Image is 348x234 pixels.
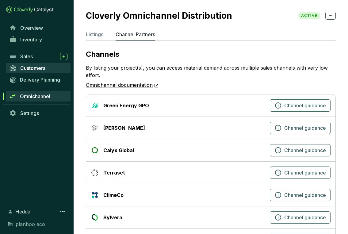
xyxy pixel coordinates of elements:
[16,221,45,228] span: planboo eco
[20,65,45,71] span: Customers
[284,169,326,176] span: Channel guidance
[6,75,71,85] a: Delivery Planning
[20,110,39,116] span: Settings
[270,211,331,224] button: Channel guidance
[116,31,155,38] p: Channel Partners
[86,81,159,89] a: Omnichannel documentation
[91,169,98,176] img: Terraset Icon
[20,36,42,43] span: Inventory
[103,169,125,176] div: Terraset
[20,25,43,31] span: Overview
[86,49,336,59] p: Channels
[284,102,326,109] span: Channel guidance
[270,144,331,156] button: Channel guidance
[91,147,98,154] img: Calyx Global Icon
[6,91,71,102] a: Omnichannel
[6,23,71,33] a: Overview
[91,124,98,132] img: Ahya Icon
[270,122,331,134] button: Channel guidance
[20,77,60,83] span: Delivery Planning
[20,53,33,59] span: Sales
[86,10,238,21] h2: Cloverly Omnichannel Distribution
[270,99,331,112] button: Channel guidance
[298,12,320,19] span: ACTIVE
[6,108,71,118] a: Settings
[284,214,326,221] span: Channel guidance
[91,102,98,109] img: Green Energy GPO Icon
[103,147,134,154] div: Calyx Global
[15,208,30,215] span: Hedda
[270,167,331,179] button: Channel guidance
[270,189,331,201] button: Channel guidance
[284,147,326,154] span: Channel guidance
[86,64,336,79] p: By listing your project(s), you can access material demand across multiple sales channels with ve...
[284,191,326,199] span: Channel guidance
[91,214,98,221] img: Sylvera Icon
[103,191,124,199] div: ClimeCo
[6,34,71,45] a: Inventory
[103,214,122,221] div: Sylvera
[284,124,326,132] span: Channel guidance
[91,191,98,199] img: ClimeCo Icon
[6,51,71,62] a: Sales
[6,63,71,73] a: Customers
[103,124,145,132] div: [PERSON_NAME]
[86,31,103,38] p: Listings
[20,93,50,99] span: Omnichannel
[103,102,149,109] div: Green Energy GPO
